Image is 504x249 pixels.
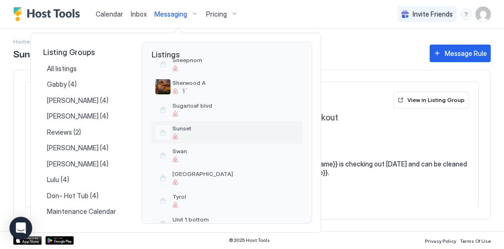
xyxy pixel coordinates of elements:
span: Sherwood A [172,79,298,86]
span: Lulu [47,175,61,184]
span: Listing Groups [43,47,126,57]
span: All listings [47,65,78,73]
span: [GEOGRAPHIC_DATA] [172,170,298,177]
span: (4) [68,80,77,89]
div: listing image [155,79,171,94]
span: (4) [100,144,108,152]
span: Don- Hot Tub [47,192,90,200]
span: Sugarloaf blvd [172,102,298,109]
span: Reviews [47,128,73,137]
span: (4) [100,160,108,168]
span: [PERSON_NAME] [47,112,100,120]
span: (4) [90,192,99,200]
span: Swan [172,148,298,155]
span: Listings [142,42,312,59]
span: Sunset [172,125,298,132]
span: (4) [100,112,108,120]
span: [PERSON_NAME] [47,223,100,232]
span: (4) [100,223,108,232]
span: Unit 1 bottom [172,216,298,223]
span: (4) [61,175,69,184]
span: Gabby [47,80,68,89]
span: [PERSON_NAME] [47,96,100,105]
span: [PERSON_NAME] [47,160,100,168]
span: Tyrol [172,193,298,200]
span: [PERSON_NAME] [47,144,100,152]
span: (2) [73,128,81,137]
span: Maintenance Calendar [47,207,117,216]
div: Open Intercom Messenger [9,217,32,240]
span: Sheephorn [172,56,298,64]
span: (4) [100,96,108,105]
